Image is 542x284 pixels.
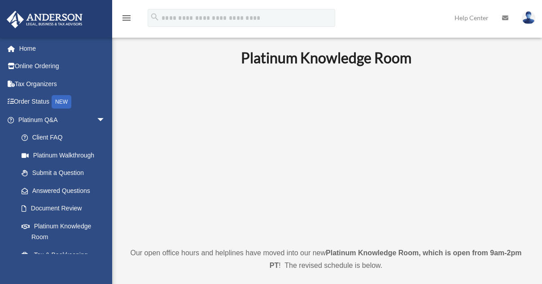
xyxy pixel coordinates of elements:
p: Our open office hours and helplines have moved into our new ! The revised schedule is below. [128,247,524,272]
a: Platinum Q&Aarrow_drop_down [6,111,119,129]
a: Platinum Knowledge Room [13,217,114,246]
img: User Pic [522,11,535,24]
a: Online Ordering [6,57,119,75]
a: menu [121,16,132,23]
i: search [150,12,160,22]
a: Client FAQ [13,129,119,147]
i: menu [121,13,132,23]
span: arrow_drop_down [96,111,114,129]
a: Tax & Bookkeeping Packages [13,246,119,275]
a: Order StatusNEW [6,93,119,111]
a: Platinum Walkthrough [13,146,119,164]
img: Anderson Advisors Platinum Portal [4,11,85,28]
a: Document Review [13,200,119,218]
a: Answered Questions [13,182,119,200]
iframe: 231110_Toby_KnowledgeRoom [192,79,461,230]
a: Tax Organizers [6,75,119,93]
a: Home [6,39,119,57]
b: Platinum Knowledge Room [241,49,411,66]
strong: Platinum Knowledge Room, which is open from 9am-2pm PT [270,249,522,269]
a: Submit a Question [13,164,119,182]
div: NEW [52,95,71,109]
